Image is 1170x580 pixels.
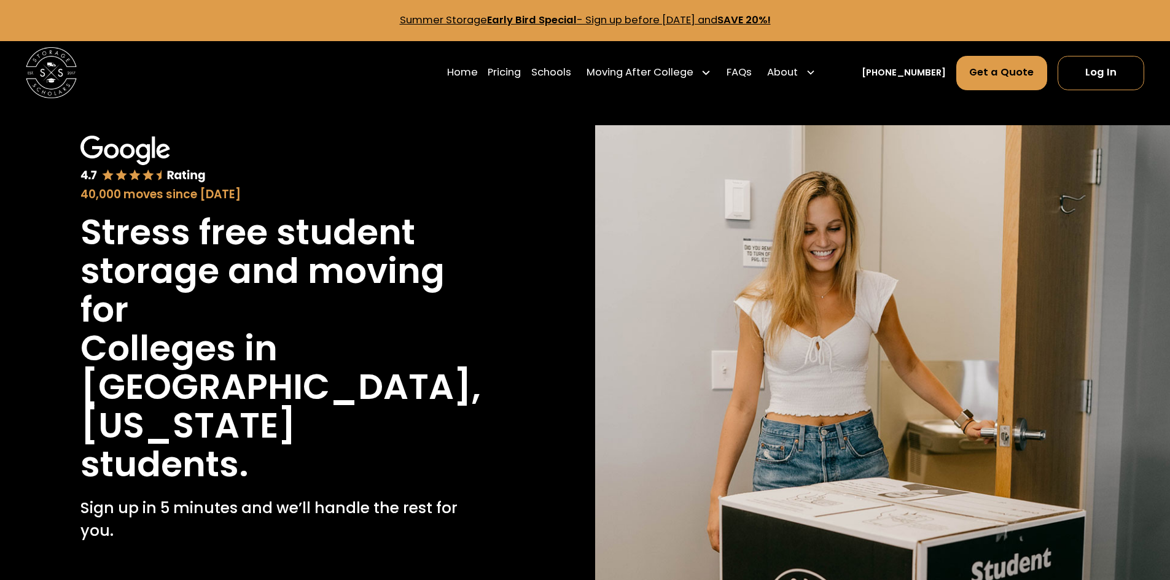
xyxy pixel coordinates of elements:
strong: Early Bird Special [487,13,577,27]
a: Schools [531,55,571,90]
a: Summer StorageEarly Bird Special- Sign up before [DATE] andSAVE 20%! [400,13,771,27]
h1: Colleges in [GEOGRAPHIC_DATA], [US_STATE] [80,329,494,445]
strong: SAVE 20%! [717,13,771,27]
div: Moving After College [582,55,717,90]
a: FAQs [727,55,752,90]
p: Sign up in 5 minutes and we’ll handle the rest for you. [80,497,494,543]
div: Moving After College [587,65,693,80]
a: Log In [1058,56,1144,90]
div: About [762,55,821,90]
a: Home [447,55,478,90]
img: Storage Scholars main logo [26,47,77,98]
img: Google 4.7 star rating [80,136,206,184]
a: Get a Quote [956,56,1048,90]
div: About [767,65,798,80]
h1: students. [80,445,249,484]
div: 40,000 moves since [DATE] [80,186,494,203]
h1: Stress free student storage and moving for [80,213,494,329]
a: Pricing [488,55,521,90]
a: [PHONE_NUMBER] [862,66,946,80]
